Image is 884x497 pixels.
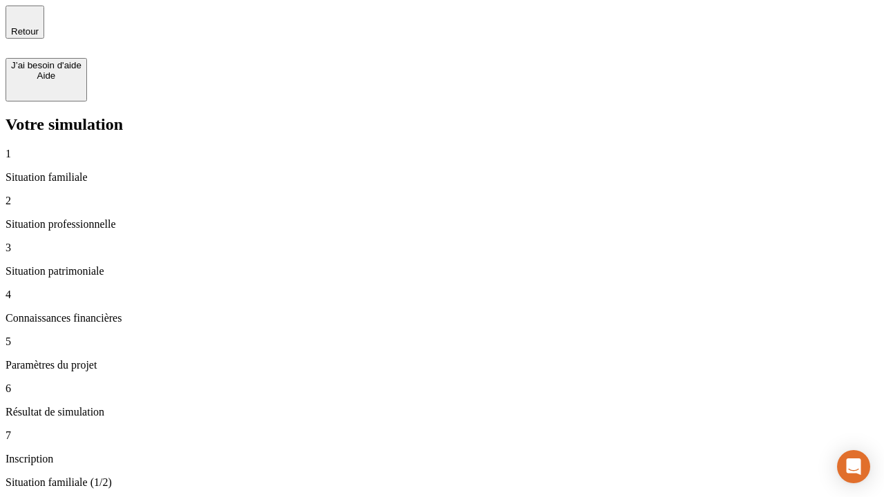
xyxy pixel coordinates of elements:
[837,450,870,483] div: Open Intercom Messenger
[6,289,878,301] p: 4
[6,115,878,134] h2: Votre simulation
[6,453,878,465] p: Inscription
[11,70,81,81] div: Aide
[6,429,878,442] p: 7
[6,242,878,254] p: 3
[6,476,878,489] p: Situation familiale (1/2)
[6,335,878,348] p: 5
[6,58,87,101] button: J’ai besoin d'aideAide
[11,26,39,37] span: Retour
[11,60,81,70] div: J’ai besoin d'aide
[6,6,44,39] button: Retour
[6,406,878,418] p: Résultat de simulation
[6,218,878,231] p: Situation professionnelle
[6,265,878,277] p: Situation patrimoniale
[6,171,878,184] p: Situation familiale
[6,312,878,324] p: Connaissances financières
[6,148,878,160] p: 1
[6,195,878,207] p: 2
[6,382,878,395] p: 6
[6,359,878,371] p: Paramètres du projet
